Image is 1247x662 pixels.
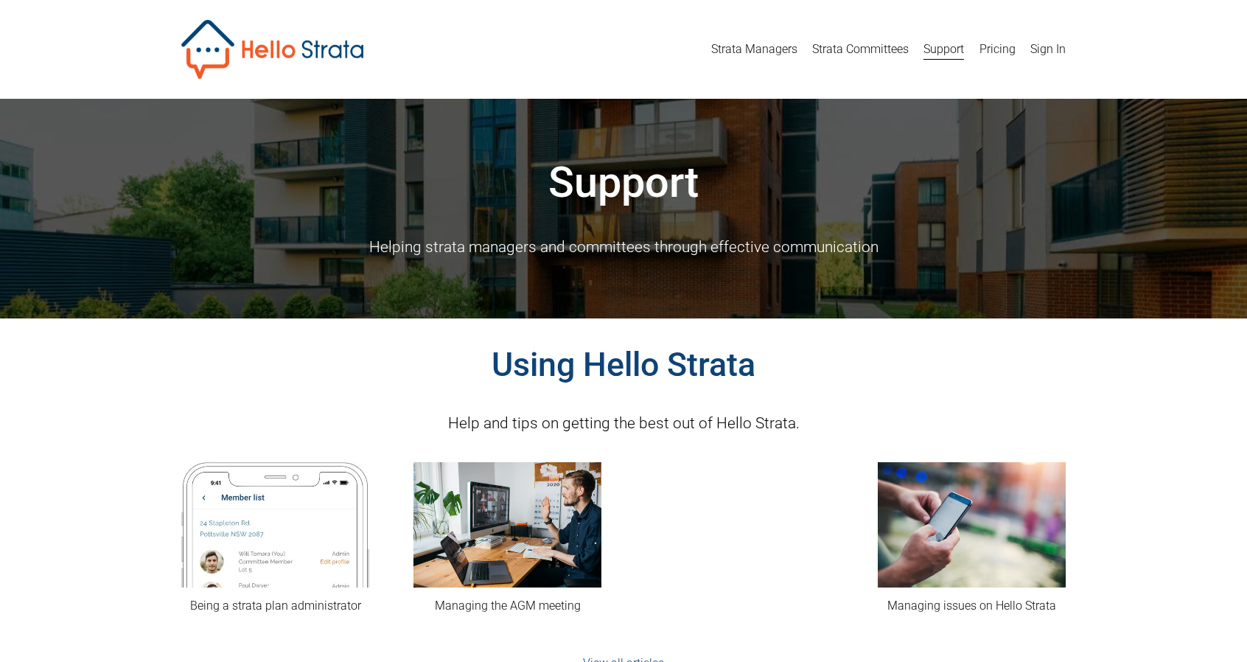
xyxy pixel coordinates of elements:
p: Help and tips on getting the best out of Hello Strata. [181,410,1066,437]
a: Sign In [1030,38,1066,61]
a: Pricing [979,38,1016,61]
img: Managing the AGM meeting [413,462,601,588]
a: Managing the AGM meeting [435,599,581,613]
p: Helping strata managers and committees through effective communication [181,234,1066,261]
img: Managing issues on Hello Strata [878,462,1066,588]
a: Strata Committees [812,38,909,61]
a: Support [923,38,964,61]
a: Managing issues on Hello Strata [887,599,1056,613]
a: Strata Managers [711,38,797,61]
h2: Using Hello Strata [181,344,1066,386]
a: Being a strata plan administrator [190,599,361,613]
img: Being a strata plan administrator [181,462,369,588]
img: Hello Strata [181,20,363,79]
h1: Support [181,156,1066,209]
